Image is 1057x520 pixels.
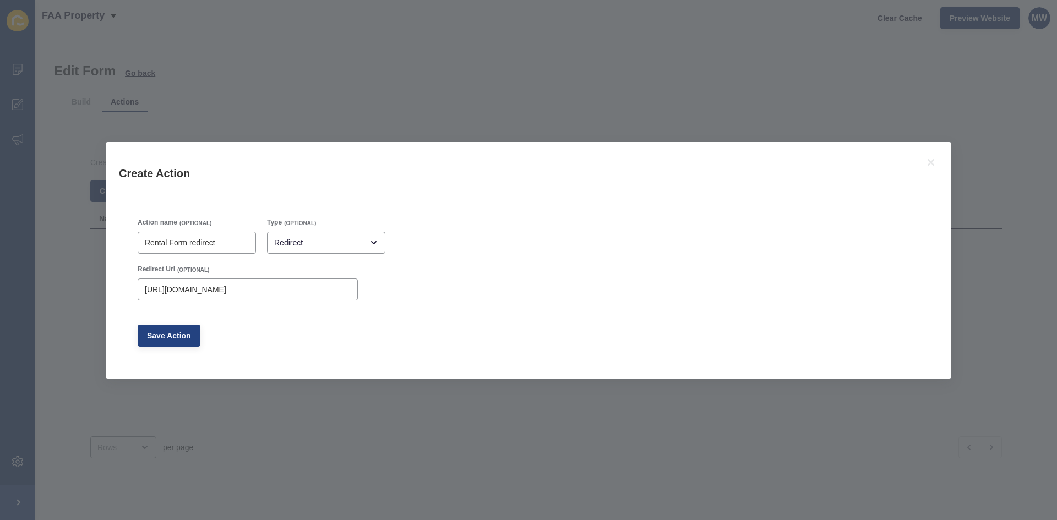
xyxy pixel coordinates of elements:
label: Type [267,218,282,227]
span: (OPTIONAL) [177,266,209,274]
label: Redirect Url [138,265,175,273]
h1: Create Action [119,166,911,180]
label: Action name [138,218,177,227]
span: (OPTIONAL) [179,220,211,227]
div: open menu [267,232,385,254]
button: Save Action [138,325,200,347]
span: (OPTIONAL) [284,220,316,227]
span: Save Action [147,330,191,341]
